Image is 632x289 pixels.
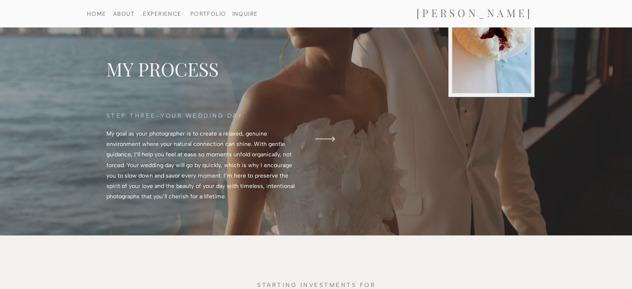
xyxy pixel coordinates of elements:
a: PORTFOLIO [187,11,230,16]
a: [PERSON_NAME] [391,7,558,20]
a: ABOUT [103,11,145,16]
p: My goal as your photographer is to create a relaxed, genuine environment where your natural conne... [106,128,302,235]
h2: MY PROCESS [106,57,352,102]
a: HOME [75,11,118,16]
h3: STEP THREE-YOUR WEDDING DAY [106,111,316,120]
a: EXPERIENCE [141,11,184,16]
a: INQUIRE [230,11,261,16]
